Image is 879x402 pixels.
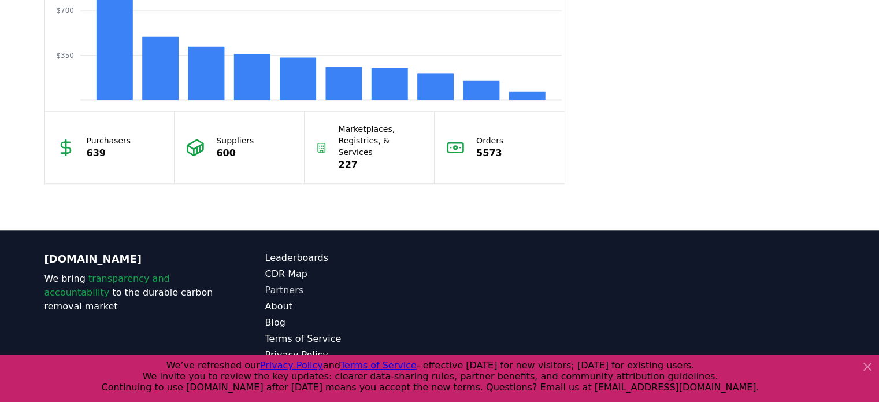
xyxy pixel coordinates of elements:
p: 600 [216,146,254,160]
p: 639 [87,146,131,160]
a: Blog [265,316,440,330]
a: Privacy Policy [265,348,440,362]
tspan: $350 [56,51,74,60]
p: 227 [339,158,423,172]
p: Suppliers [216,135,254,146]
p: Orders [476,135,503,146]
p: Marketplaces, Registries, & Services [339,123,423,158]
p: Purchasers [87,135,131,146]
a: About [265,300,440,314]
span: transparency and accountability [44,273,170,298]
a: Partners [265,283,440,297]
p: 5573 [476,146,503,160]
a: Terms of Service [265,332,440,346]
a: Leaderboards [265,251,440,265]
tspan: $700 [56,6,74,14]
p: [DOMAIN_NAME] [44,251,219,267]
p: We bring to the durable carbon removal market [44,272,219,314]
a: CDR Map [265,267,440,281]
